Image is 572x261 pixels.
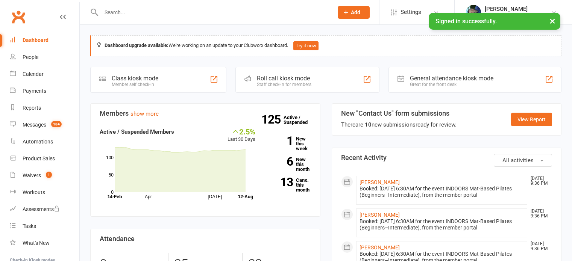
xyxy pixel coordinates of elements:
div: Booked: [DATE] 6:30AM for the event INDOORS Mat-Based Pilates (Beginners–Intermediate), from the ... [360,186,524,198]
button: All activities [494,154,552,167]
div: Messages [23,122,46,128]
strong: 10 [365,121,372,128]
strong: 125 [261,114,284,125]
a: Product Sales [10,150,79,167]
a: Calendar [10,66,79,83]
h3: Members [100,110,311,117]
div: People [23,54,38,60]
h3: New "Contact Us" form submissions [341,110,457,117]
a: Messages 184 [10,116,79,133]
a: 6New this month [267,157,311,172]
div: Product Sales [23,155,55,161]
time: [DATE] 9:36 PM [527,241,552,251]
a: [PERSON_NAME] [360,179,400,185]
a: People [10,49,79,66]
div: Reports [23,105,41,111]
div: Calendar [23,71,44,77]
span: Signed in successfully. [435,18,497,25]
div: Member self check-in [112,82,158,87]
h3: Recent Activity [341,154,552,161]
strong: 13 [267,177,293,188]
div: Roll call kiosk mode [257,75,311,82]
div: Workouts [23,189,45,195]
a: Payments [10,83,79,100]
div: Last 30 Days [228,127,255,143]
input: Search... [99,7,328,18]
div: Dashboard [23,37,49,43]
a: 125Active / Suspended [284,109,317,130]
a: Assessments [10,201,79,218]
strong: Active / Suspended Members [100,128,174,135]
a: [PERSON_NAME] [360,244,400,250]
button: Try it now [293,41,319,50]
div: 2.5% [228,127,255,136]
div: What's New [23,240,50,246]
time: [DATE] 9:36 PM [527,209,552,219]
a: Tasks [10,218,79,235]
h3: Attendance [100,235,311,243]
time: [DATE] 9:36 PM [527,176,552,186]
div: Class kiosk mode [112,75,158,82]
strong: Dashboard upgrade available: [105,42,168,48]
div: Assessments [23,206,60,212]
div: General attendance kiosk mode [410,75,493,82]
a: Workouts [10,184,79,201]
a: [PERSON_NAME] [360,212,400,218]
strong: 6 [267,156,293,167]
a: Automations [10,133,79,150]
a: Dashboard [10,32,79,49]
span: Settings [401,4,421,21]
div: Booked: [DATE] 6:30AM for the event INDOORS Mat-Based Pilates (Beginners–Intermediate), from the ... [360,218,524,231]
a: 1New this week [267,136,311,151]
div: There are new submissions ready for review. [341,120,457,129]
a: show more [130,110,159,117]
div: We're working on an update to your Clubworx dashboard. [90,35,561,56]
span: Add [351,9,360,15]
div: [PERSON_NAME] [485,6,551,12]
img: thumb_image1560898922.png [466,5,481,20]
div: Staff check-in for members [257,82,311,87]
div: Brighton Group Fitness & PT [485,12,551,19]
a: Reports [10,100,79,116]
button: × [546,13,559,29]
div: Automations [23,139,53,145]
strong: 1 [267,135,293,146]
span: 1 [46,172,52,178]
div: Waivers [23,172,41,178]
a: Waivers 1 [10,167,79,184]
a: 13Canx. this month [267,178,311,192]
span: 184 [51,121,62,127]
button: Add [338,6,370,19]
a: View Report [511,113,552,126]
div: Great for the front desk [410,82,493,87]
div: Tasks [23,223,36,229]
a: Clubworx [9,8,28,26]
a: What's New [10,235,79,252]
div: Payments [23,88,46,94]
span: All activities [502,157,534,164]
